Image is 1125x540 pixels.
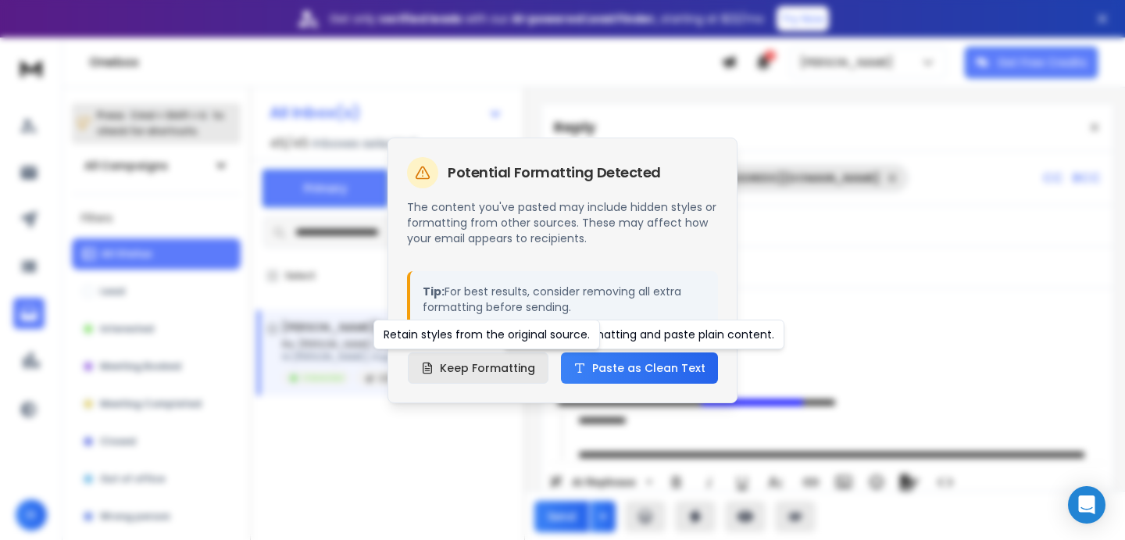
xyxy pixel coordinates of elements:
[408,352,548,384] button: Keep Formatting
[1068,486,1105,524] div: Open Intercom Messenger
[448,166,661,180] h2: Potential Formatting Detected
[423,284,705,315] p: For best results, consider removing all extra formatting before sending.
[423,284,445,299] strong: Tip:
[503,320,784,349] div: Remove all formatting and paste plain content.
[373,320,600,349] div: Retain styles from the original source.
[407,199,718,246] p: The content you've pasted may include hidden styles or formatting from other sources. These may a...
[561,352,718,384] button: Paste as Clean Text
